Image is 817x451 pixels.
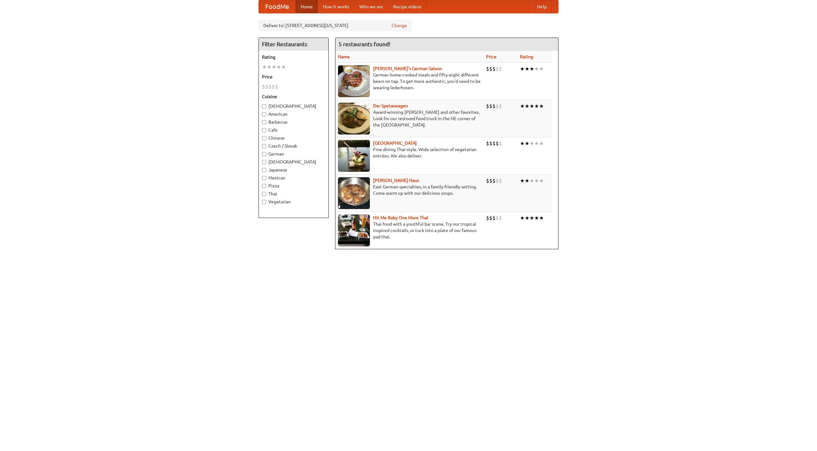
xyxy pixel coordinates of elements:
li: ★ [525,65,529,72]
a: Help [532,0,552,13]
li: ★ [272,63,276,70]
li: ★ [276,63,281,70]
div: Deliver to: [STREET_ADDRESS][US_STATE] [259,20,412,31]
input: Vegetarian [262,200,266,204]
li: $ [486,140,489,147]
li: $ [489,65,492,72]
label: American [262,111,325,117]
li: $ [492,140,496,147]
li: $ [489,215,492,222]
input: German [262,152,266,156]
a: Rating [520,54,533,59]
a: Recipe videos [388,0,426,13]
li: ★ [539,215,544,222]
label: [DEMOGRAPHIC_DATA] [262,159,325,165]
img: satay.jpg [338,140,370,172]
input: [DEMOGRAPHIC_DATA] [262,104,266,108]
label: Barbecue [262,119,325,125]
li: $ [499,65,502,72]
li: ★ [520,65,525,72]
li: ★ [529,140,534,147]
p: Award-winning [PERSON_NAME] and other favorites. Look for our restored food truck in the NE corne... [338,109,481,128]
li: $ [496,65,499,72]
a: FoodMe [259,0,296,13]
li: $ [486,65,489,72]
li: ★ [262,63,267,70]
label: Pizza [262,183,325,189]
h5: Cuisine [262,93,325,100]
p: East German specialties, in a family-friendly setting. Come warm up with our delicious soups. [338,184,481,196]
h4: Filter Restaurants [259,38,328,51]
li: ★ [529,103,534,110]
p: Fine dining Thai-style. Wide selection of vegetarian entrées. We also deliver. [338,146,481,159]
input: Pizza [262,184,266,188]
a: Who we are [354,0,388,13]
li: $ [489,140,492,147]
li: $ [268,83,272,90]
input: Chinese [262,136,266,140]
li: $ [499,177,502,184]
a: Hit Me Baby One More Thai [373,215,428,220]
li: ★ [539,65,544,72]
li: $ [486,103,489,110]
li: $ [499,140,502,147]
li: ★ [534,65,539,72]
input: Thai [262,192,266,196]
li: $ [275,83,278,90]
li: ★ [525,215,529,222]
ng-pluralize: 5 restaurants found! [339,41,390,47]
li: $ [272,83,275,90]
li: ★ [267,63,272,70]
li: $ [492,103,496,110]
li: ★ [281,63,286,70]
li: $ [262,83,265,90]
li: ★ [520,140,525,147]
li: ★ [520,177,525,184]
li: $ [499,215,502,222]
li: ★ [520,215,525,222]
li: $ [489,177,492,184]
li: $ [496,103,499,110]
a: Der Speisewagen [373,103,408,108]
a: Change [392,22,407,29]
li: ★ [525,177,529,184]
p: Thai food with a youthful bar scene. Try our tropical inspired cocktails, or tuck into a plate of... [338,221,481,240]
li: $ [496,140,499,147]
h5: Rating [262,54,325,60]
img: babythai.jpg [338,215,370,246]
li: $ [492,177,496,184]
input: [DEMOGRAPHIC_DATA] [262,160,266,164]
img: kohlhaus.jpg [338,177,370,209]
a: [GEOGRAPHIC_DATA] [373,141,417,146]
label: Vegetarian [262,199,325,205]
li: $ [492,65,496,72]
li: ★ [534,215,539,222]
label: Japanese [262,167,325,173]
input: Czech / Slovak [262,144,266,148]
p: German home-cooked meals and fifty-eight different beers on tap. To get more authentic, you'd nee... [338,72,481,91]
li: ★ [525,103,529,110]
a: How it works [318,0,354,13]
a: Home [296,0,318,13]
li: $ [492,215,496,222]
label: Mexican [262,175,325,181]
a: [PERSON_NAME] Haus [373,178,419,183]
input: Japanese [262,168,266,172]
li: ★ [534,140,539,147]
input: American [262,112,266,116]
li: ★ [529,215,534,222]
label: [DEMOGRAPHIC_DATA] [262,103,325,109]
label: Thai [262,191,325,197]
li: ★ [520,103,525,110]
a: Price [486,54,497,59]
li: ★ [529,177,534,184]
img: esthers.jpg [338,65,370,97]
label: German [262,151,325,157]
li: ★ [534,103,539,110]
li: ★ [539,103,544,110]
li: ★ [529,65,534,72]
li: $ [489,103,492,110]
li: ★ [534,177,539,184]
